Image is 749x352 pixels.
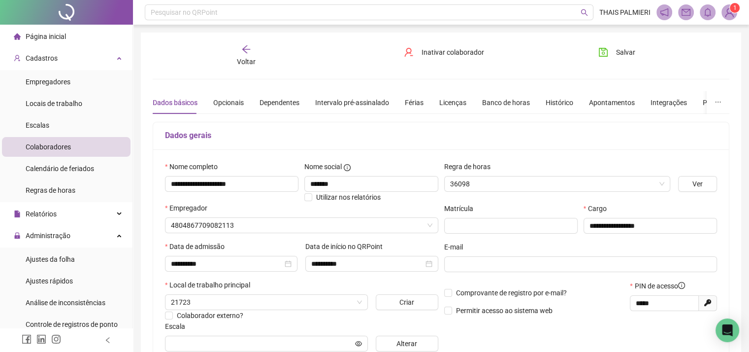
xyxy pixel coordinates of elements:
span: lock [14,232,21,239]
span: 21723 [171,295,362,310]
span: Calendário de feriados [26,165,94,173]
button: Alterar [376,336,438,352]
div: Banco de horas [482,97,530,108]
span: Locais de trabalho [26,100,82,107]
label: Nome completo [165,161,224,172]
div: Preferências [703,97,741,108]
span: Inativar colaborador [422,47,484,58]
label: Escala [165,321,192,332]
span: Ver [692,178,703,189]
button: Ver [678,176,717,192]
span: Escalas [26,121,49,129]
span: Criar [399,297,414,308]
span: facebook [22,334,32,344]
span: Colaborador externo? [177,312,243,319]
button: ellipsis [707,91,729,114]
span: file [14,211,21,217]
span: bell [703,8,712,17]
div: Licenças [439,97,466,108]
span: user-delete [404,47,414,57]
label: Data de admissão [165,241,231,252]
div: Open Intercom Messenger [716,318,739,342]
span: Utilizar nos relatórios [316,193,381,201]
span: Controle de registros de ponto [26,320,118,328]
span: THAIS PALMIERI [599,7,651,18]
span: Página inicial [26,33,66,40]
span: Regras de horas [26,186,75,194]
span: ellipsis [715,99,721,106]
span: Nome social [304,161,342,172]
span: 1 [733,4,737,11]
span: Voltar [237,58,256,66]
span: mail [682,8,690,17]
span: PIN de acesso [635,281,685,291]
span: Empregadores [26,78,70,86]
span: instagram [51,334,61,344]
span: Salvar [616,47,635,58]
label: Matrícula [444,203,480,214]
span: Permitir acesso ao sistema web [456,307,553,315]
label: Empregador [165,203,214,213]
span: user-add [14,55,21,62]
h5: Dados gerais [165,130,717,141]
span: info-circle [678,282,685,289]
span: eye [355,340,362,347]
label: Cargo [584,203,613,214]
div: Apontamentos [589,97,635,108]
span: Análise de inconsistências [26,299,105,307]
span: arrow-left [241,44,251,54]
div: Histórico [546,97,573,108]
span: Ajustes da folha [26,255,75,263]
span: 4804867709082113 [171,218,432,233]
span: Administração [26,232,70,240]
span: notification [660,8,669,17]
span: Cadastros [26,54,58,62]
label: Regra de horas [444,161,497,172]
button: Salvar [591,44,643,60]
button: Criar [376,294,438,310]
label: Data de início no QRPoint [305,241,389,252]
div: Dados básicos [153,97,197,108]
span: 36098 [450,176,664,191]
span: Ajustes rápidos [26,277,73,285]
span: save [598,47,608,57]
span: Colaboradores [26,143,71,151]
div: Opcionais [213,97,244,108]
sup: Atualize o seu contato no menu Meus Dados [730,3,740,13]
span: Alterar [396,338,417,349]
div: Intervalo pré-assinalado [315,97,389,108]
img: 91134 [722,5,737,20]
span: search [581,9,588,16]
span: left [104,337,111,344]
span: home [14,33,21,40]
div: Dependentes [260,97,299,108]
div: Integrações [651,97,687,108]
span: Relatórios [26,210,57,218]
span: info-circle [344,164,351,171]
span: linkedin [36,334,46,344]
label: E-mail [444,242,469,252]
div: Férias [405,97,423,108]
span: Comprovante de registro por e-mail? [456,289,567,297]
button: Inativar colaborador [396,44,491,60]
label: Local de trabalho principal [165,280,257,290]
